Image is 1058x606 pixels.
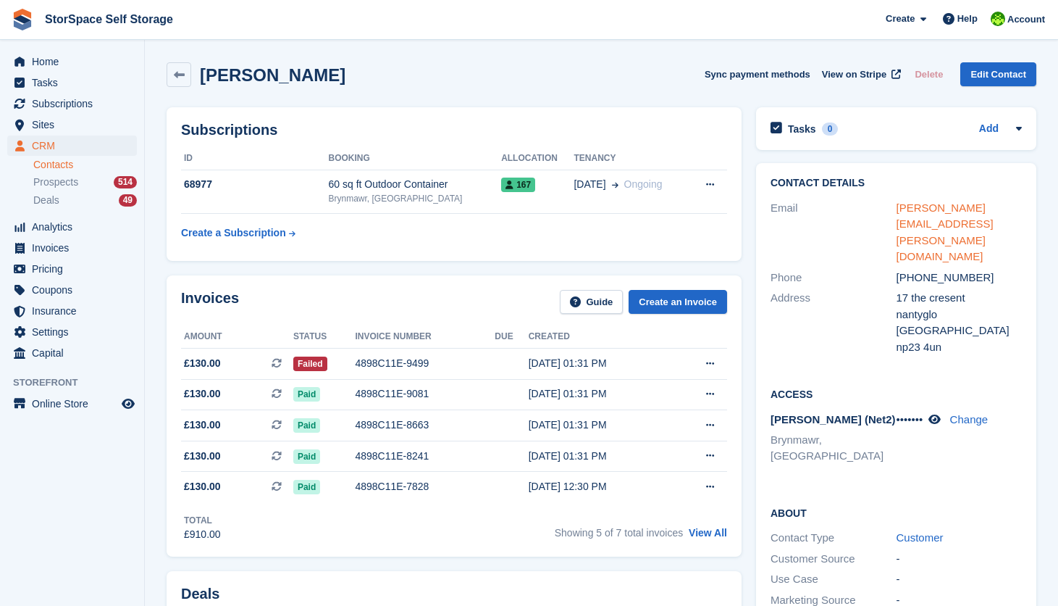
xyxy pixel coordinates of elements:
[355,418,495,433] div: 4898C11E-8663
[529,418,672,433] div: [DATE] 01:31 PM
[886,12,915,26] span: Create
[950,413,988,426] a: Change
[181,325,293,349] th: Amount
[32,301,119,321] span: Insurance
[788,123,816,136] h2: Tasks
[13,375,144,390] span: Storefront
[32,51,119,72] span: Home
[771,200,897,265] div: Email
[897,551,1023,568] div: -
[529,479,672,494] div: [DATE] 12:30 PM
[1007,12,1045,27] span: Account
[184,514,221,527] div: Total
[771,530,897,547] div: Contact Type
[771,386,1022,401] h2: Access
[32,217,119,237] span: Analytics
[293,357,327,371] span: Failed
[897,323,1023,339] div: [GEOGRAPHIC_DATA]
[355,449,495,464] div: 4898C11E-8241
[7,136,137,156] a: menu
[624,178,663,190] span: Ongoing
[991,12,1005,26] img: paul catt
[32,94,119,114] span: Subscriptions
[184,527,221,542] div: £910.00
[33,158,137,172] a: Contacts
[184,386,221,402] span: £130.00
[897,290,1023,307] div: 17 the cresent
[816,62,904,86] a: View on Stripe
[822,67,886,82] span: View on Stripe
[529,449,672,464] div: [DATE] 01:31 PM
[355,479,495,494] div: 4898C11E-7828
[293,387,320,402] span: Paid
[957,12,978,26] span: Help
[555,527,683,539] span: Showing 5 of 7 total invoices
[771,505,1022,520] h2: About
[7,94,137,114] a: menu
[7,322,137,342] a: menu
[181,586,219,602] h2: Deals
[32,280,119,300] span: Coupons
[529,356,672,371] div: [DATE] 01:31 PM
[495,325,528,349] th: Due
[771,432,897,465] li: Brynmawr, [GEOGRAPHIC_DATA]
[293,480,320,494] span: Paid
[119,395,137,412] a: Preview store
[529,386,672,402] div: [DATE] 01:31 PM
[705,62,810,86] button: Sync payment methods
[355,356,495,371] div: 4898C11E-9499
[897,413,923,426] span: •••••••
[184,449,221,464] span: £130.00
[529,325,672,349] th: Created
[181,122,727,138] h2: Subscriptions
[7,259,137,279] a: menu
[181,147,329,170] th: ID
[114,176,137,188] div: 514
[32,394,119,414] span: Online Store
[897,202,994,263] a: [PERSON_NAME][EMAIL_ADDRESS][PERSON_NAME][DOMAIN_NAME]
[32,136,119,156] span: CRM
[501,147,574,170] th: Allocation
[897,307,1023,323] div: nantyglo
[329,177,502,192] div: 60 sq ft Outdoor Container
[822,123,839,136] div: 0
[501,178,535,192] span: 167
[181,220,295,246] a: Create a Subscription
[979,121,999,138] a: Add
[629,290,727,314] a: Create an Invoice
[32,322,119,342] span: Settings
[32,115,119,135] span: Sites
[771,290,897,355] div: Address
[771,413,896,426] span: [PERSON_NAME] (Net2)
[355,325,495,349] th: Invoice number
[7,238,137,258] a: menu
[32,72,119,93] span: Tasks
[293,449,320,464] span: Paid
[897,571,1023,588] div: -
[32,343,119,363] span: Capital
[7,343,137,363] a: menu
[771,571,897,588] div: Use Case
[7,394,137,414] a: menu
[39,7,179,31] a: StorSpace Self Storage
[574,177,605,192] span: [DATE]
[897,270,1023,286] div: [PHONE_NUMBER]
[560,290,624,314] a: Guide
[33,193,137,208] a: Deals 49
[329,147,502,170] th: Booking
[960,62,1036,86] a: Edit Contact
[12,9,33,30] img: stora-icon-8386f47178a22dfd0bd8f6a31ec36ba5ce8667c1dd55bd0f319d3a0aa187defe.svg
[184,479,221,494] span: £130.00
[200,65,345,85] h2: [PERSON_NAME]
[33,175,78,189] span: Prospects
[184,356,221,371] span: £130.00
[7,72,137,93] a: menu
[771,178,1022,189] h2: Contact Details
[897,531,944,544] a: Customer
[771,551,897,568] div: Customer Source
[7,301,137,321] a: menu
[184,418,221,433] span: £130.00
[181,290,239,314] h2: Invoices
[33,194,59,207] span: Deals
[897,339,1023,356] div: np23 4un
